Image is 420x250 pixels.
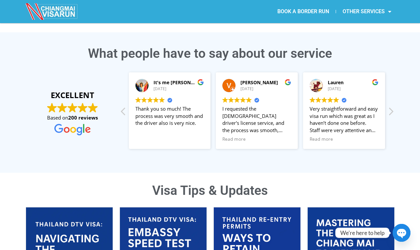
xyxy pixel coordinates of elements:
[68,103,77,113] img: Google
[78,103,88,113] img: Google
[328,79,378,86] div: Lauren
[310,105,378,134] div: Very straightforward and easy visa run which was great as I haven’t done one before. Staff were v...
[147,97,153,103] img: Google
[228,97,234,103] img: Google
[68,114,98,121] strong: 200 reviews
[372,79,378,86] img: Google
[210,4,398,19] nav: Menu
[135,97,141,103] img: Google
[153,97,159,103] img: Google
[47,114,98,121] span: Based on
[234,97,240,103] img: Google
[197,79,204,86] img: Google
[88,103,98,113] img: Google
[154,79,204,86] div: It's me [PERSON_NAME]
[47,103,57,113] img: Google
[222,136,246,142] span: Read more
[310,79,323,92] img: Lauren profile picture
[32,89,113,101] strong: EXCELLENT
[322,97,327,103] img: Google
[54,124,91,135] img: Google
[285,79,291,86] img: Google
[120,107,127,120] div: Previous review
[336,4,398,19] a: OTHER SERVICES
[328,86,378,92] div: [DATE]
[240,86,291,92] div: [DATE]
[240,79,291,86] div: [PERSON_NAME]
[310,97,315,103] img: Google
[222,79,236,92] img: Victor A profile picture
[135,79,149,92] img: It's me Nona G. profile picture
[26,184,395,197] h1: Visa Tips & Updates
[159,97,165,103] img: Google
[246,97,252,103] img: Google
[222,97,228,103] img: Google
[222,105,291,134] div: I requested the [DEMOGRAPHIC_DATA] driver's license service, and the process was smooth, professi...
[271,4,336,19] a: BOOK A BORDER RUN
[310,136,333,142] span: Read more
[57,103,67,113] img: Google
[135,105,204,134] div: Thank you so much! The process was very smooth and the driver also is very nice.
[333,97,339,103] img: Google
[141,97,147,103] img: Google
[26,47,395,60] h3: What people have to say about our service
[240,97,246,103] img: Google
[154,86,204,92] div: [DATE]
[387,107,394,120] div: Next review
[316,97,321,103] img: Google
[327,97,333,103] img: Google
